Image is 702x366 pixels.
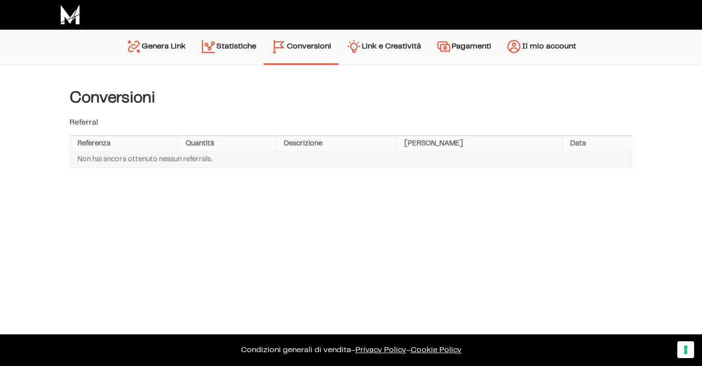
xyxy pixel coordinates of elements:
a: Statistiche [193,35,264,60]
a: Conversioni [264,35,339,58]
a: Pagamenti [429,35,499,60]
img: payments.svg [436,39,452,54]
button: Le tue preferenze relative al consenso per le tecnologie di tracciamento [677,341,694,358]
th: [PERSON_NAME] [397,136,563,152]
a: Condizioni generali di vendita [241,346,351,354]
th: Descrizione [276,136,397,152]
a: Privacy Policy [355,346,406,354]
a: Genera Link [118,35,193,60]
img: stats.svg [200,39,216,54]
th: Referenza [70,136,178,152]
th: Data [562,136,632,152]
h4: Conversioni [70,89,632,107]
a: Il mio account [499,35,584,60]
img: conversion-2.svg [271,39,287,54]
img: account.svg [506,39,522,54]
nav: Menu principale [118,30,584,65]
img: generate-link.svg [126,39,142,54]
a: Link e Creatività [339,35,429,60]
img: creativity.svg [346,39,362,54]
td: Non hai ancora ottenuto nessun referrals. [70,152,632,168]
span: Cookie Policy [411,346,462,354]
th: Quantità [178,136,276,152]
p: Referral [70,117,632,129]
p: – – [10,344,692,356]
